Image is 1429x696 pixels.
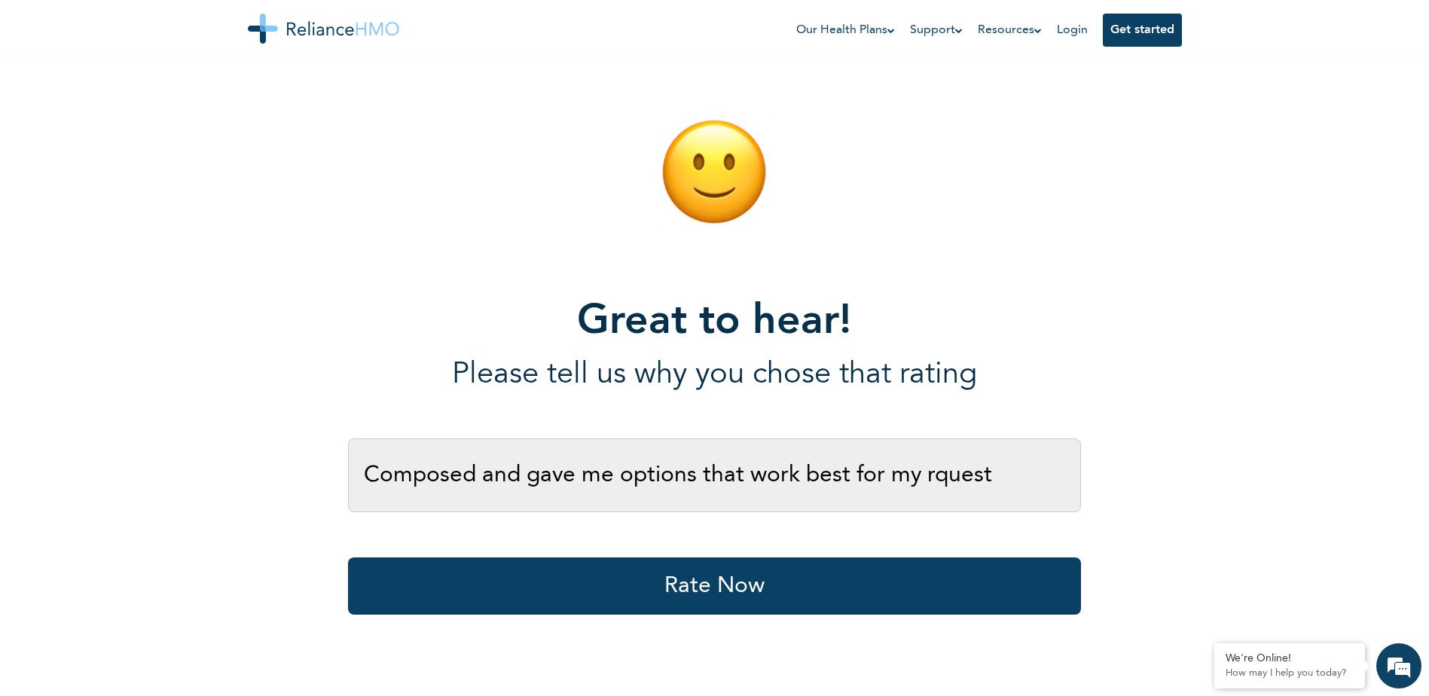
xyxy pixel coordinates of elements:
[247,8,283,44] div: Minimize live chat window
[1103,14,1182,47] button: Get started
[87,213,208,365] span: We're online!
[1226,652,1354,665] div: We're Online!
[452,298,977,347] h1: Great to hear!
[348,438,1081,512] input: Describe your experience
[248,14,399,44] img: Reliance HMO's Logo
[348,557,1081,615] button: Rate Now
[1226,667,1354,679] p: How may I help you today?
[8,537,148,548] span: Conversation
[452,357,977,393] p: Please tell us why you chose that rating
[1057,24,1088,36] a: Login
[148,511,288,557] div: FAQs
[910,21,963,39] a: Support
[796,21,895,39] a: Our Health Plans
[978,21,1042,39] a: Resources
[8,458,287,511] textarea: Type your message and hit 'Enter'
[78,84,253,104] div: Chat with us now
[28,75,61,113] img: d_794563401_company_1708531726252_794563401
[658,114,771,230] img: review icon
